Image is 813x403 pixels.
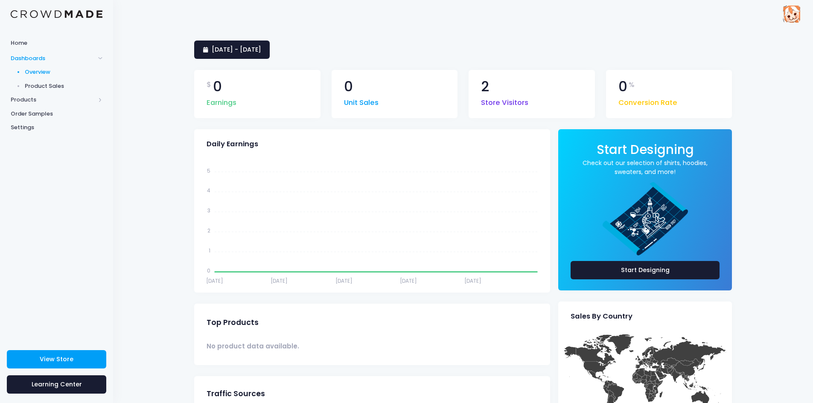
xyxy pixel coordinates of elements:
[11,110,102,118] span: Order Samples
[7,350,106,368] a: View Store
[400,277,417,284] tspan: [DATE]
[335,277,353,284] tspan: [DATE]
[207,93,236,108] span: Earnings
[629,80,635,90] span: %
[11,96,95,104] span: Products
[206,277,223,284] tspan: [DATE]
[213,80,222,94] span: 0
[40,355,73,363] span: View Store
[25,82,103,90] span: Product Sales
[11,39,102,47] span: Home
[571,261,720,279] a: Start Designing
[271,277,288,284] tspan: [DATE]
[783,6,800,23] img: User
[464,277,481,284] tspan: [DATE]
[618,93,677,108] span: Conversion Rate
[194,41,270,59] a: [DATE] - [DATE]
[344,80,353,94] span: 0
[571,312,632,321] span: Sales By Country
[344,93,379,108] span: Unit Sales
[209,247,210,254] tspan: 1
[597,148,694,156] a: Start Designing
[11,10,102,18] img: Logo
[7,375,106,394] a: Learning Center
[618,80,627,94] span: 0
[481,93,528,108] span: Store Visitors
[207,342,299,351] span: No product data available.
[207,318,259,327] span: Top Products
[11,123,102,132] span: Settings
[207,140,258,148] span: Daily Earnings
[25,68,103,76] span: Overview
[207,267,210,274] tspan: 0
[207,207,210,214] tspan: 3
[207,167,210,174] tspan: 5
[571,159,720,177] a: Check out our selection of shirts, hoodies, sweaters, and more!
[597,141,694,158] span: Start Designing
[207,227,210,234] tspan: 2
[207,80,211,90] span: $
[207,187,210,194] tspan: 4
[207,389,265,398] span: Traffic Sources
[11,54,95,63] span: Dashboards
[212,45,261,54] span: [DATE] - [DATE]
[481,80,489,94] span: 2
[32,380,82,389] span: Learning Center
